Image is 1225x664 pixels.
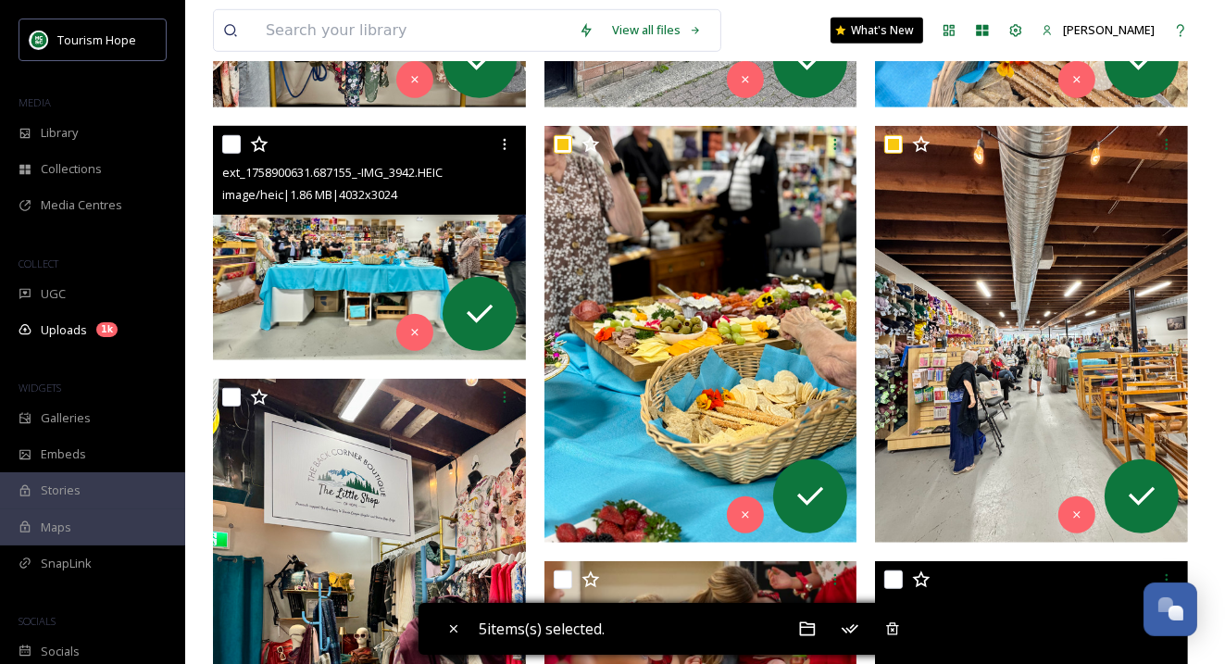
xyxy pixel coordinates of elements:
[41,445,86,463] span: Embeds
[603,12,711,48] a: View all files
[41,555,92,572] span: SnapLink
[222,186,397,203] span: image/heic | 1.86 MB | 4032 x 3024
[222,164,443,181] span: ext_1758900631.687155_-IMG_3942.HEIC
[256,10,569,51] input: Search your library
[1032,12,1164,48] a: [PERSON_NAME]
[41,160,102,178] span: Collections
[41,519,71,536] span: Maps
[57,31,136,48] span: Tourism Hope
[96,322,118,337] div: 1k
[480,618,606,640] span: 5 items(s) selected.
[41,643,80,660] span: Socials
[875,126,1188,544] img: ext_1758900621.588214_-IMG_3927.HEIC
[19,381,61,395] span: WIDGETS
[213,126,526,361] img: ext_1758900631.687155_-IMG_3942.HEIC
[831,18,923,44] a: What's New
[41,409,91,427] span: Galleries
[41,196,122,214] span: Media Centres
[41,482,81,499] span: Stories
[544,126,857,544] img: ext_1758900630.769517_-IMG_3939.heic
[41,124,78,142] span: Library
[19,614,56,628] span: SOCIALS
[1144,583,1197,636] button: Open Chat
[41,321,87,339] span: Uploads
[19,257,58,270] span: COLLECT
[41,285,66,303] span: UGC
[1063,21,1155,38] span: [PERSON_NAME]
[30,31,48,49] img: logo.png
[19,95,51,109] span: MEDIA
